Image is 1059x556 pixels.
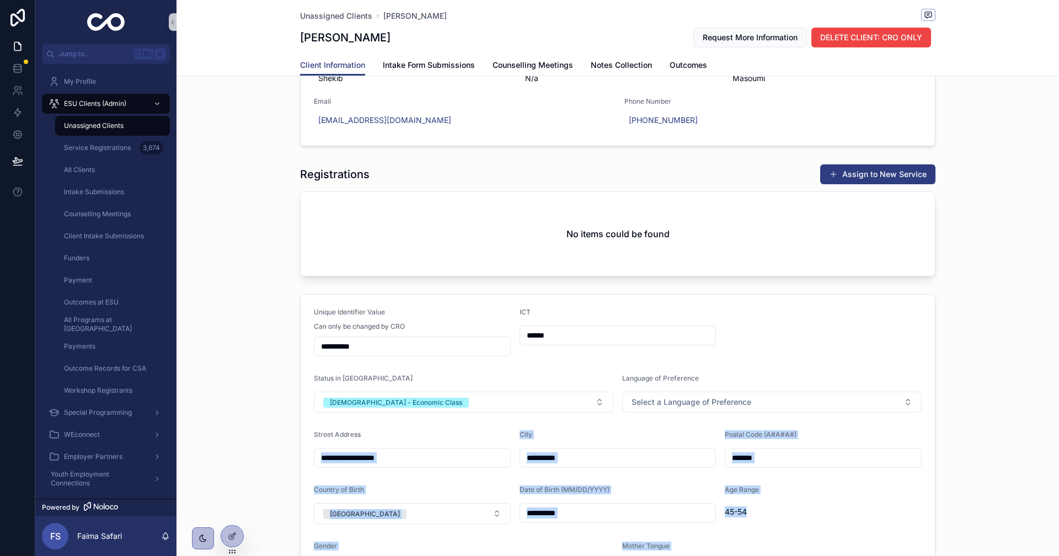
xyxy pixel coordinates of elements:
[300,60,365,71] span: Client Information
[35,64,176,499] div: scrollable content
[87,13,125,31] img: App logo
[64,430,100,439] span: WEconnect
[383,10,447,22] a: [PERSON_NAME]
[64,342,95,351] span: Payments
[670,55,707,77] a: Outcomes
[300,167,370,182] h1: Registrations
[330,398,462,408] div: [DEMOGRAPHIC_DATA] - Economic Class
[591,60,652,71] span: Notes Collection
[314,503,511,524] button: Select Button
[632,397,751,408] span: Select a Language of Preference
[64,298,119,307] span: Outcomes at ESU
[42,469,170,489] a: Youth Employment Connections
[314,374,413,382] span: Status in [GEOGRAPHIC_DATA]
[314,392,613,413] button: Select Button
[64,121,124,130] span: Unassigned Clients
[300,10,372,22] a: Unassigned Clients
[300,55,365,76] a: Client Information
[156,50,164,58] span: K
[725,485,759,494] span: Age Range
[566,227,670,240] h2: No items could be found
[820,32,922,43] span: DELETE CLIENT: CRO ONLY
[55,292,170,312] a: Outcomes at ESU
[525,73,710,84] span: N/a
[55,226,170,246] a: Client Intake Submissions
[64,143,131,152] span: Service Registrations
[140,141,163,154] div: 3,674
[55,204,170,224] a: Counselling Meetings
[133,49,153,60] span: Ctrl
[64,254,89,263] span: Funders
[493,60,573,71] span: Counselling Meetings
[55,359,170,378] a: Outcome Records for CSA
[811,28,931,47] button: DELETE CLIENT: CRO ONLY
[64,210,131,218] span: Counselling Meetings
[520,485,609,494] span: Date of Birth (MM/DD/YYYY)
[314,430,361,439] span: Street Address
[64,165,95,174] span: All Clients
[55,160,170,180] a: All Clients
[314,542,337,550] span: Gender
[383,60,475,71] span: Intake Form Submissions
[55,314,170,334] a: All Programs at [GEOGRAPHIC_DATA]
[493,55,573,77] a: Counselling Meetings
[318,73,503,84] span: Shekib
[64,232,144,240] span: Client Intake Submissions
[300,30,391,45] h1: [PERSON_NAME]
[314,485,364,494] span: Country of Birth
[35,499,176,516] a: Powered by
[64,188,124,196] span: Intake Submissions
[55,116,170,136] a: Unassigned Clients
[732,73,917,84] span: Masoumi
[42,94,170,114] a: ESU Clients (Admin)
[42,72,170,92] a: My Profile
[725,506,922,517] span: 45-54
[703,32,798,43] span: Request More Information
[629,115,698,126] a: [PHONE_NUMBER]
[383,55,475,77] a: Intake Form Submissions
[330,509,400,519] div: [GEOGRAPHIC_DATA]
[51,470,145,488] span: Youth Employment Connections
[301,40,935,146] a: First NameShekibMiddle NameN/aLast NameMasoumiEmail[EMAIL_ADDRESS][DOMAIN_NAME]Phone Number[PHONE...
[314,322,405,331] span: Can only be changed by CRO
[318,115,451,126] a: [EMAIL_ADDRESS][DOMAIN_NAME]
[55,182,170,202] a: Intake Submissions
[622,374,699,382] span: Language of Preference
[64,77,96,86] span: My Profile
[624,97,922,106] span: Phone Number
[55,270,170,290] a: Payment
[64,276,92,285] span: Payment
[64,364,146,373] span: Outcome Records for CSA
[55,248,170,268] a: Funders
[693,28,807,47] button: Request More Information
[64,408,132,417] span: Special Programming
[42,503,79,512] span: Powered by
[314,97,611,106] span: Email
[64,386,132,395] span: Workshop Registrants
[622,392,922,413] button: Select Button
[670,60,707,71] span: Outcomes
[42,403,170,423] a: Special Programming
[314,308,385,316] span: Unique Identifier Value
[64,452,122,461] span: Employer Partners
[725,430,796,439] span: Postal Code (A#A#A#)
[64,316,159,333] span: All Programs at [GEOGRAPHIC_DATA]
[50,530,61,543] span: FS
[55,138,170,158] a: Service Registrations3,674
[42,44,170,64] button: Jump to...CtrlK
[520,430,532,439] span: City
[622,542,670,550] span: Mother Tongue
[42,447,170,467] a: Employer Partners
[520,308,531,316] span: ICT
[59,50,129,58] span: Jump to...
[820,164,935,184] button: Assign to New Service
[77,531,122,542] p: Faima Safari
[55,336,170,356] a: Payments
[591,55,652,77] a: Notes Collection
[64,99,126,108] span: ESU Clients (Admin)
[42,425,170,445] a: WEconnect
[55,381,170,400] a: Workshop Registrants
